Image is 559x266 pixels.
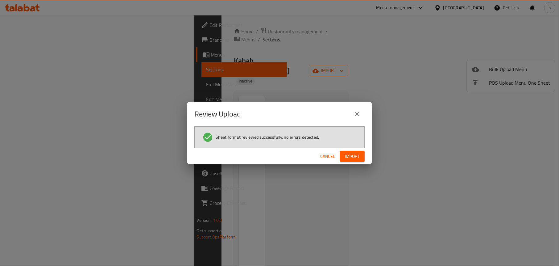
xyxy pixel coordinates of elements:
button: Import [340,151,365,162]
span: Sheet format reviewed successfully, no errors detected. [216,134,319,140]
button: Cancel [318,151,337,162]
span: Cancel [320,153,335,160]
h2: Review Upload [194,109,241,119]
button: close [350,107,365,121]
span: Import [345,153,360,160]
